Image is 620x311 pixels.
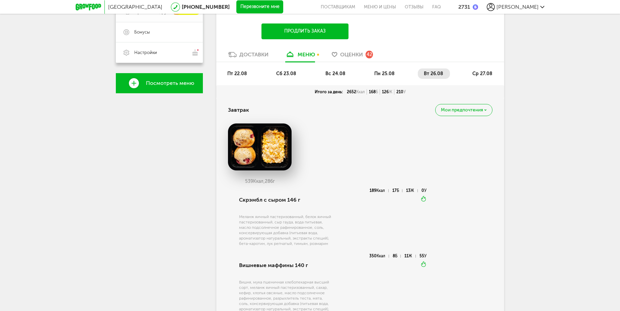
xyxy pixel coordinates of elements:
[424,254,427,258] span: У
[472,71,492,76] span: ср 27.08
[253,178,265,184] span: Ккал,
[146,80,194,86] span: Посмотреть меню
[239,214,332,246] div: Меланж яичный пастеризованный, белок яичный пастеризованный, сыр гауда, вода питьевая, масло подс...
[376,188,385,193] span: Ккал
[393,255,401,258] div: 8
[298,51,315,58] div: меню
[227,71,247,76] span: пт 22.08
[325,71,345,76] span: вс 24.08
[116,22,203,42] a: Бонусы
[473,4,478,10] img: bonus_b.cdccf46.png
[340,51,363,58] span: Оценки
[403,90,406,94] span: У
[377,254,385,258] span: Ккал
[376,90,378,94] span: Б
[228,104,249,116] h4: Завтрак
[394,89,408,95] div: 210
[236,0,283,14] button: Перезвоните мне
[273,178,275,184] span: г
[408,254,412,258] span: Ж
[328,51,376,62] a: Оценки 42
[313,89,345,95] div: Итого за день:
[404,255,415,258] div: 11
[424,71,443,76] span: вт 26.08
[228,123,292,170] img: big_n9l4KMbTDapZjgR7.png
[356,90,365,94] span: Ккал
[496,4,539,10] span: [PERSON_NAME]
[225,51,272,62] a: Доставки
[369,255,389,258] div: 350
[421,189,427,192] div: 0
[397,188,399,193] span: Б
[424,188,427,193] span: У
[116,42,203,63] a: Настройки
[419,255,427,258] div: 55
[410,188,414,193] span: Ж
[392,189,402,192] div: 17
[389,90,392,94] span: Ж
[276,71,296,76] span: сб 23.08
[116,73,203,93] a: Посмотреть меню
[345,89,367,95] div: 2652
[395,254,397,258] span: Б
[239,254,332,277] div: Вишневые маффины 140 г
[134,50,157,56] span: Настройки
[261,23,348,39] button: Продлить заказ
[441,108,483,112] span: Мои предпочтения
[134,29,150,35] span: Бонусы
[374,71,395,76] span: пн 25.08
[239,189,332,211] div: Скрэмбл с сыром 146 г
[406,189,417,192] div: 13
[366,51,373,58] div: 42
[228,179,292,184] div: 539 286
[182,4,230,10] a: [PHONE_NUMBER]
[380,89,394,95] div: 126
[108,4,162,10] span: [GEOGRAPHIC_DATA]
[282,51,318,62] a: меню
[370,189,388,192] div: 189
[239,51,268,58] div: Доставки
[367,89,380,95] div: 168
[458,4,470,10] div: 2731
